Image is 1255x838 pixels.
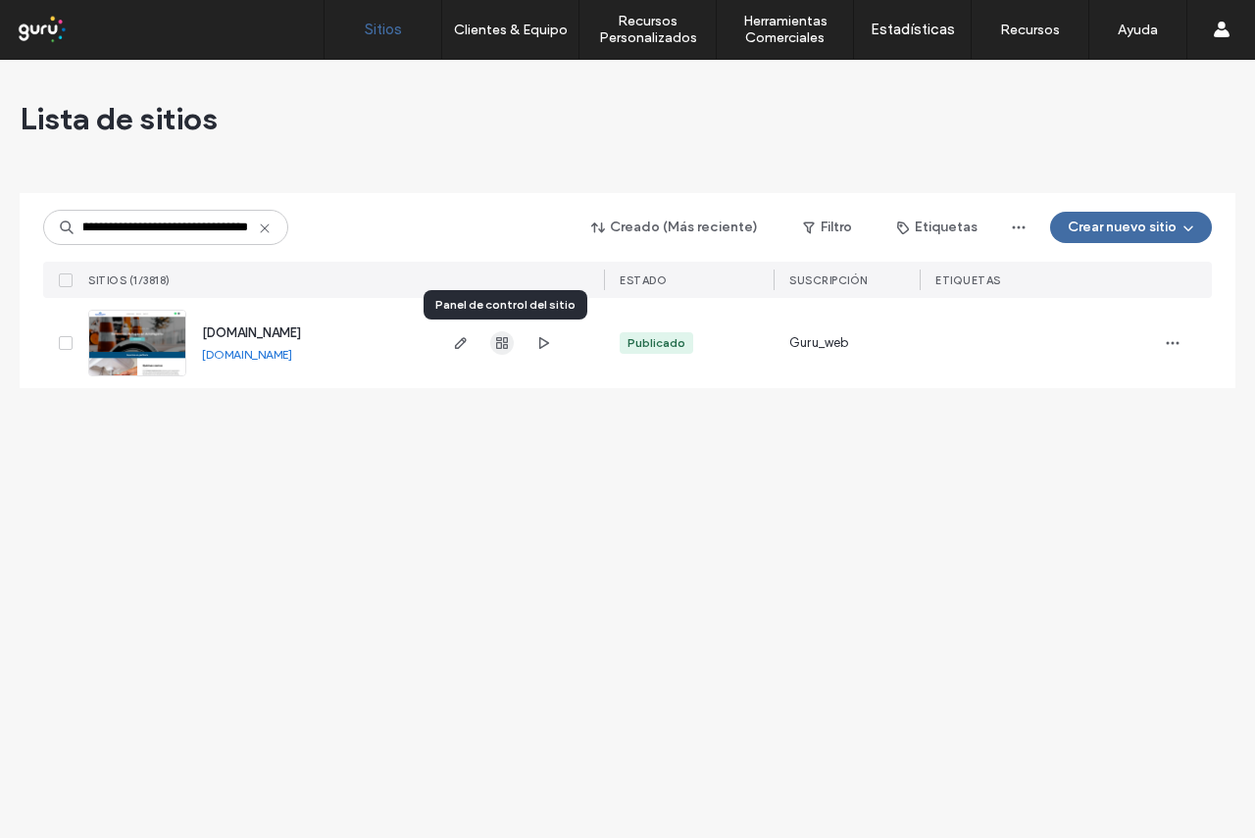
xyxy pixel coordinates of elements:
span: SITIOS (1/3818) [88,273,171,287]
div: Publicado [627,334,685,352]
span: Guru_web [789,333,849,353]
label: Estadísticas [871,21,955,38]
label: Herramientas Comerciales [717,13,853,46]
button: Crear nuevo sitio [1050,212,1212,243]
a: [DOMAIN_NAME] [202,325,301,340]
label: Sitios [365,21,402,38]
span: Ayuda [42,14,96,31]
label: Recursos Personalizados [579,13,716,46]
button: Creado (Más reciente) [575,212,776,243]
span: ESTADO [620,273,667,287]
label: Recursos [1000,22,1060,38]
span: Lista de sitios [20,99,218,138]
button: Etiquetas [879,212,995,243]
label: Ayuda [1118,22,1158,38]
button: Filtro [783,212,872,243]
span: ETIQUETAS [935,273,1001,287]
label: Clientes & Equipo [454,22,568,38]
div: Panel de control del sitio [424,290,587,320]
a: [DOMAIN_NAME] [202,347,292,362]
span: Suscripción [789,273,868,287]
